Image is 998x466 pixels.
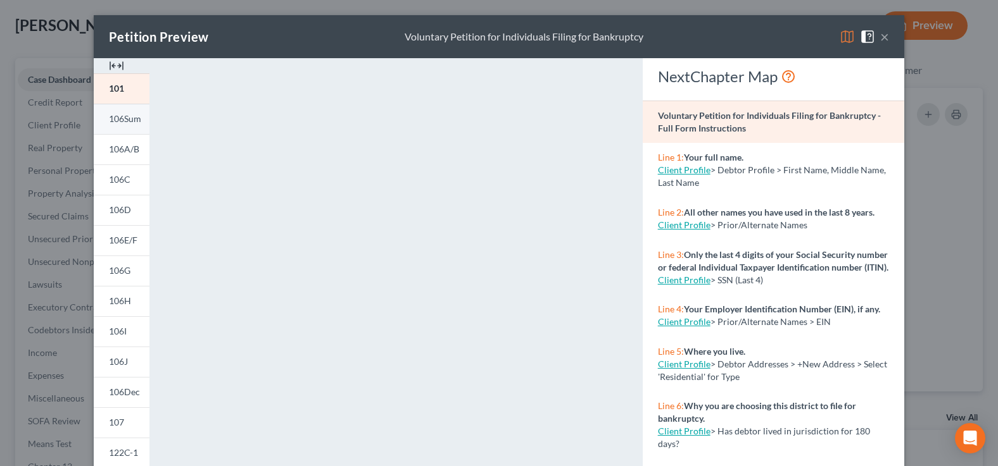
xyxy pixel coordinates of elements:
[711,316,831,327] span: > Prior/Alternate Names > EIN
[94,407,149,438] a: 107
[955,423,985,453] div: Open Intercom Messenger
[94,316,149,346] a: 106I
[684,304,880,314] strong: Your Employer Identification Number (EIN), if any.
[658,316,711,327] a: Client Profile
[684,207,875,218] strong: All other names you have used in the last 8 years.
[109,28,208,46] div: Petition Preview
[109,447,138,458] span: 122C-1
[405,30,643,44] div: Voluntary Petition for Individuals Filing for Bankruptcy
[658,274,711,285] a: Client Profile
[109,265,130,276] span: 106G
[658,249,684,260] span: Line 3:
[711,274,763,285] span: > SSN (Last 4)
[109,326,127,336] span: 106I
[658,207,684,218] span: Line 2:
[658,164,886,188] span: > Debtor Profile > First Name, Middle Name, Last Name
[658,249,888,273] strong: Only the last 4 digits of your Social Security number or federal Individual Taxpayer Identificati...
[658,426,870,449] span: > Has debtor lived in jurisdiction for 180 days?
[109,235,137,245] span: 106E/F
[109,204,131,215] span: 106D
[109,83,124,94] span: 101
[658,359,887,382] span: > Debtor Addresses > +New Address > Select 'Residential' for Type
[658,304,684,314] span: Line 4:
[94,225,149,255] a: 106E/F
[94,195,149,225] a: 106D
[658,400,856,424] strong: Why you are choosing this district to file for bankruptcy.
[94,286,149,316] a: 106H
[658,426,711,436] a: Client Profile
[684,346,745,357] strong: Where you live.
[840,29,855,44] img: map-eea8200ae884c6f1103ae1953ef3d486a96c86aabb227e865a55264e3737af1f.svg
[658,164,711,175] a: Client Profile
[94,73,149,104] a: 101
[658,66,889,87] div: NextChapter Map
[684,152,743,162] strong: Your full name.
[109,295,131,306] span: 106H
[94,255,149,286] a: 106G
[658,400,684,411] span: Line 6:
[94,134,149,164] a: 106A/B
[860,29,875,44] img: help-close-5ba153eb36485ed6c1ea00a893f15db1cb9b99d6cae46e1a8edb6c62d00a1a76.svg
[94,164,149,195] a: 106C
[94,346,149,377] a: 106J
[658,152,684,162] span: Line 1:
[94,104,149,134] a: 106Sum
[658,346,684,357] span: Line 5:
[109,144,139,154] span: 106A/B
[109,58,124,73] img: expand-e0f6d898513216a626fdd78e52531dac95497ffd26381d4c15ee2fc46db09dca.svg
[94,377,149,407] a: 106Dec
[658,110,881,133] strong: Voluntary Petition for Individuals Filing for Bankruptcy - Full Form Instructions
[109,174,130,185] span: 106C
[109,417,124,427] span: 107
[109,386,140,397] span: 106Dec
[658,359,711,369] a: Client Profile
[109,356,128,367] span: 106J
[711,219,807,230] span: > Prior/Alternate Names
[880,29,889,44] button: ×
[658,219,711,230] a: Client Profile
[109,113,141,124] span: 106Sum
